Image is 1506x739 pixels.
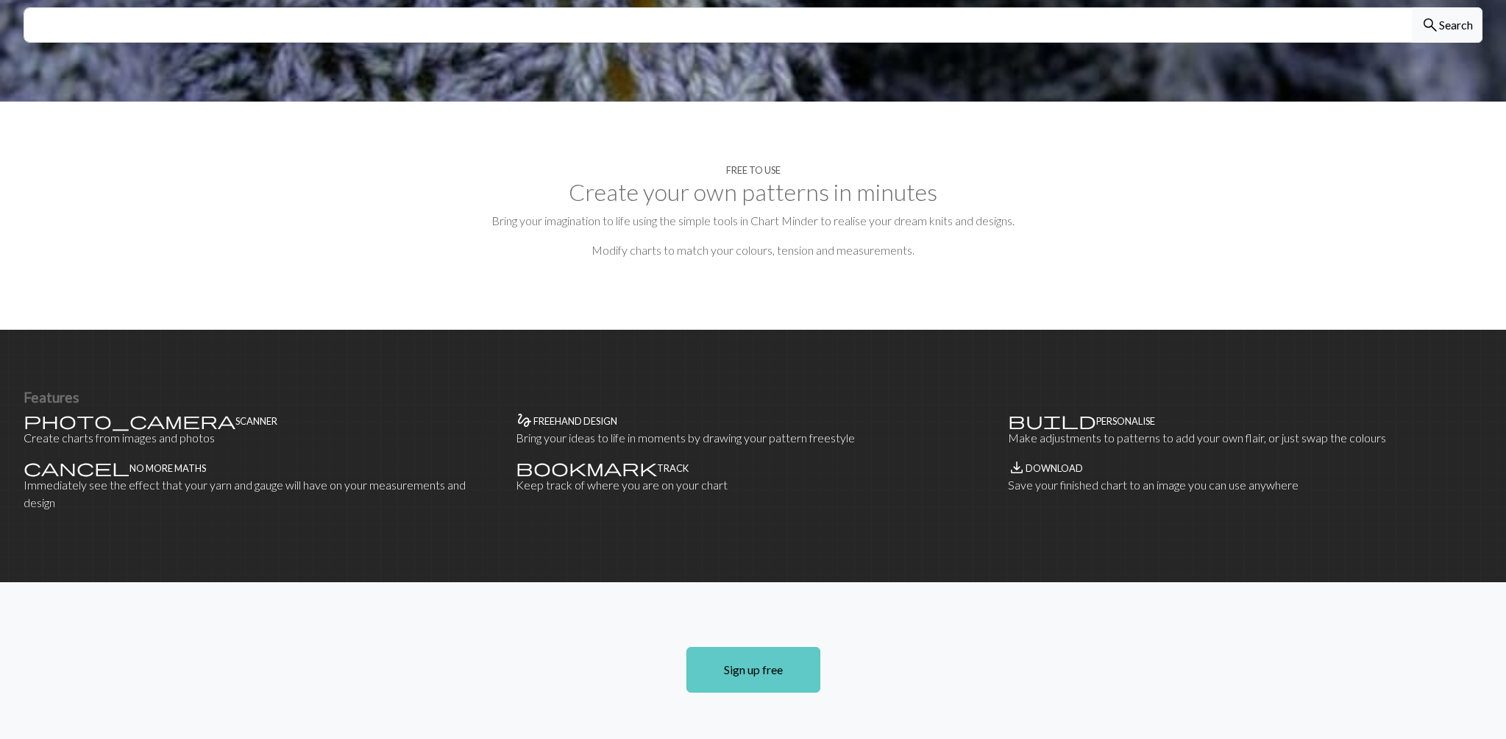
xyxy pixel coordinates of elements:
p: Bring your ideas to life in moments by drawing your pattern freestyle [516,429,990,447]
span: bookmark [516,457,657,478]
h4: Download [1026,463,1083,474]
p: Modify charts to match your colours, tension and measurements. [24,241,1482,259]
h4: Track [657,463,689,474]
span: build [1008,410,1096,431]
span: photo_camera [24,410,235,431]
p: Save your finished chart to an image you can use anywhere [1008,476,1482,494]
h4: Freehand design [533,416,617,427]
p: Make adjustments to patterns to add your own flair, or just swap the colours [1008,429,1482,447]
a: Sign up free [686,647,820,693]
h3: Features [24,389,1482,406]
span: search [1421,15,1439,35]
h2: Create your own patterns in minutes [24,178,1482,206]
h4: Free to use [726,165,781,176]
p: Keep track of where you are on your chart [516,476,990,494]
p: Bring your imagination to life using the simple tools in Chart Minder to realise your dream knits... [24,212,1482,230]
h4: No more maths [129,463,206,474]
button: Search [1412,7,1482,43]
h4: Scanner [235,416,277,427]
span: cancel [24,457,129,478]
p: Immediately see the effect that your yarn and gauge will have on your measurements and design [24,476,498,512]
h4: Personalise [1096,416,1155,427]
p: Create charts from images and photos [24,429,498,447]
span: gesture [516,410,533,431]
span: save_alt [1008,457,1026,478]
